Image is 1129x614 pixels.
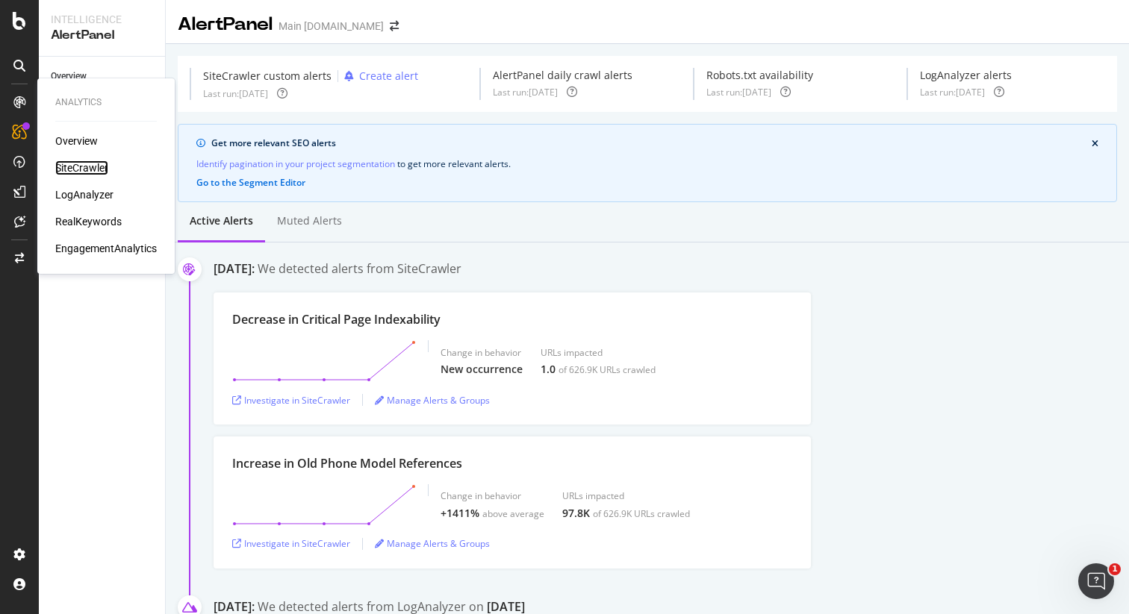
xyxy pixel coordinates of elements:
[338,68,418,84] button: Create alert
[55,187,113,202] a: LogAnalyzer
[359,69,418,84] div: Create alert
[375,537,490,550] a: Manage Alerts & Groups
[1088,136,1102,152] button: close banner
[559,363,656,376] div: of 626.9K URLs crawled
[375,394,490,407] a: Manage Alerts & Groups
[196,156,1098,172] div: to get more relevant alerts .
[1109,563,1121,575] span: 1
[441,362,523,377] div: New occurrence
[51,69,155,84] a: Overview
[920,68,1012,83] div: LogAnalyzer alerts
[55,241,157,256] a: EngagementAnalytics
[55,134,98,148] a: Overview
[196,178,305,188] button: Go to the Segment Editor
[203,87,268,100] div: Last run: [DATE]
[196,156,395,172] a: Identify pagination in your project segmentation
[232,455,462,472] div: Increase in Old Phone Model References
[493,86,558,98] div: Last run: [DATE]
[279,19,384,34] div: Main [DOMAIN_NAME]
[232,394,350,407] a: Investigate in SiteCrawler
[441,506,479,521] div: +1411%
[211,137,1092,150] div: Get more relevant SEO alerts
[51,69,87,84] div: Overview
[541,346,656,359] div: URLs impacted
[214,260,255,278] div: [DATE]:
[541,362,556,377] div: 1.0
[232,532,350,556] button: Investigate in SiteCrawler
[232,311,441,328] div: Decrease in Critical Page Indexability
[706,86,771,98] div: Last run: [DATE]
[232,537,350,550] a: Investigate in SiteCrawler
[441,346,523,359] div: Change in behavior
[55,160,108,175] a: SiteCrawler
[375,388,490,412] button: Manage Alerts & Groups
[441,489,544,502] div: Change in behavior
[1078,563,1114,599] iframe: Intercom live chat
[178,12,273,37] div: AlertPanel
[562,489,690,502] div: URLs impacted
[706,68,813,83] div: Robots.txt availability
[51,12,153,27] div: Intelligence
[562,506,590,521] div: 97.8K
[493,68,632,83] div: AlertPanel daily crawl alerts
[51,27,153,44] div: AlertPanel
[232,388,350,412] button: Investigate in SiteCrawler
[482,507,544,520] div: above average
[593,507,690,520] div: of 626.9K URLs crawled
[277,213,342,228] div: Muted alerts
[258,260,461,278] div: We detected alerts from SiteCrawler
[190,213,253,228] div: Active alerts
[178,124,1117,202] div: info banner
[920,86,985,98] div: Last run: [DATE]
[390,21,399,31] div: arrow-right-arrow-left
[375,532,490,556] button: Manage Alerts & Groups
[203,69,332,84] div: SiteCrawler custom alerts
[55,96,157,109] div: Analytics
[55,214,122,229] a: RealKeywords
